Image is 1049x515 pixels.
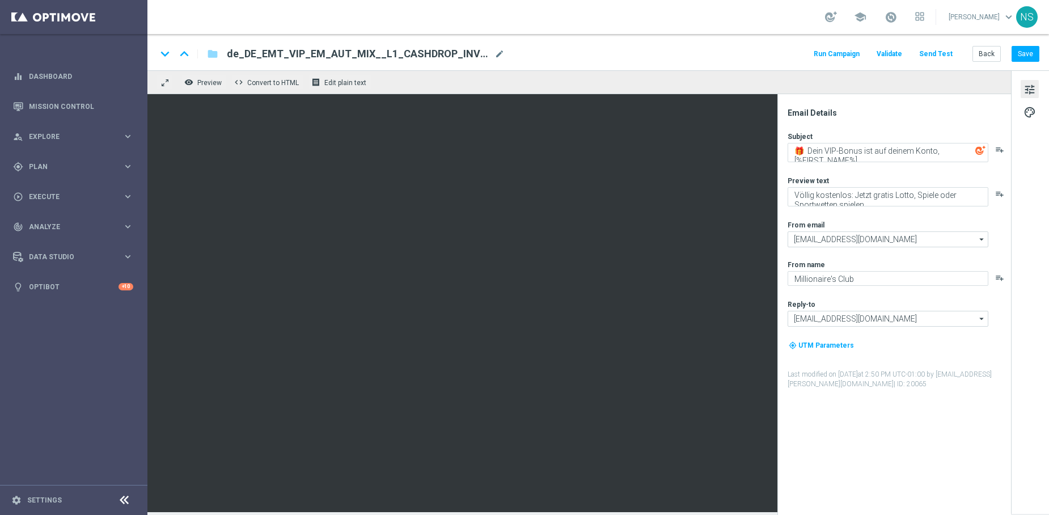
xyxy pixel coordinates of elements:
i: keyboard_arrow_right [122,161,133,172]
i: receipt [311,78,320,87]
label: From email [788,221,824,230]
button: folder [206,45,219,63]
div: Explore [13,132,122,142]
i: equalizer [13,71,23,82]
button: Data Studio keyboard_arrow_right [12,252,134,261]
i: play_circle_outline [13,192,23,202]
label: Subject [788,132,813,141]
span: Explore [29,133,122,140]
div: Analyze [13,222,122,232]
i: person_search [13,132,23,142]
i: folder [207,47,218,61]
label: Last modified on [DATE] at 2:50 PM UTC-01:00 by [EMAIL_ADDRESS][PERSON_NAME][DOMAIN_NAME] [788,370,1010,389]
div: Plan [13,162,122,172]
button: palette [1021,103,1039,121]
span: Analyze [29,223,122,230]
span: de_DE_EMT_VIP_EM_AUT_MIX__L1_CASHDROP_INVITE_MAIL [227,47,490,61]
button: my_location UTM Parameters [788,339,855,352]
div: +10 [119,283,133,290]
i: keyboard_arrow_right [122,131,133,142]
a: Optibot [29,272,119,302]
div: Execute [13,192,122,202]
label: Preview text [788,176,829,185]
span: Edit plain text [324,79,366,87]
span: tune [1023,82,1036,97]
i: keyboard_arrow_up [176,45,193,62]
a: Mission Control [29,91,133,121]
button: person_search Explore keyboard_arrow_right [12,132,134,141]
div: Dashboard [13,61,133,91]
span: keyboard_arrow_down [1003,11,1015,23]
a: [PERSON_NAME]keyboard_arrow_down [948,9,1016,26]
span: Validate [877,50,902,58]
span: Plan [29,163,122,170]
button: Validate [875,47,904,62]
span: palette [1023,105,1036,120]
button: Mission Control [12,102,134,111]
i: keyboard_arrow_right [122,251,133,262]
i: my_location [789,341,797,349]
div: Email Details [788,108,1010,118]
span: | ID: 20065 [894,380,927,388]
i: keyboard_arrow_down [156,45,174,62]
div: Data Studio [13,252,122,262]
div: Optibot [13,272,133,302]
button: remove_red_eye Preview [181,75,227,90]
i: settings [11,495,22,505]
i: lightbulb [13,282,23,292]
i: arrow_drop_down [976,311,988,326]
input: Select [788,231,988,247]
button: playlist_add [995,189,1004,199]
i: remove_red_eye [184,78,193,87]
button: playlist_add [995,273,1004,282]
button: tune [1021,80,1039,98]
button: gps_fixed Plan keyboard_arrow_right [12,162,134,171]
button: Send Test [917,47,954,62]
i: arrow_drop_down [976,232,988,247]
button: equalizer Dashboard [12,72,134,81]
label: Reply-to [788,300,815,309]
i: gps_fixed [13,162,23,172]
a: Settings [27,497,62,504]
i: keyboard_arrow_right [122,221,133,232]
span: Convert to HTML [247,79,299,87]
div: NS [1016,6,1038,28]
input: Select [788,311,988,327]
button: Run Campaign [812,47,861,62]
button: receipt Edit plain text [308,75,371,90]
div: Mission Control [13,91,133,121]
button: playlist_add [995,145,1004,154]
span: code [234,78,243,87]
span: UTM Parameters [798,341,854,349]
button: play_circle_outline Execute keyboard_arrow_right [12,192,134,201]
span: Execute [29,193,122,200]
span: school [854,11,866,23]
span: mode_edit [494,49,505,59]
label: From name [788,260,825,269]
span: Preview [197,79,222,87]
a: Dashboard [29,61,133,91]
span: Data Studio [29,254,122,260]
i: track_changes [13,222,23,232]
i: keyboard_arrow_right [122,191,133,202]
button: lightbulb Optibot +10 [12,282,134,292]
button: Save [1012,46,1039,62]
img: optiGenie.svg [975,145,985,155]
button: track_changes Analyze keyboard_arrow_right [12,222,134,231]
button: code Convert to HTML [231,75,304,90]
button: Back [972,46,1001,62]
